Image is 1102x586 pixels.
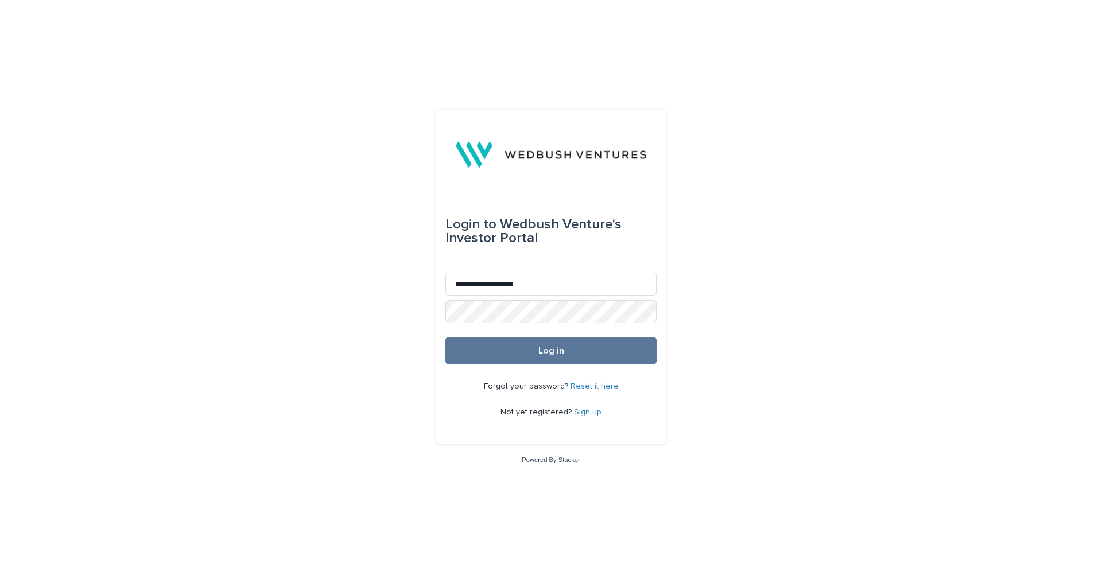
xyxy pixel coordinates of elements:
[445,218,496,231] span: Login to
[571,382,619,390] a: Reset it here
[574,408,602,416] a: Sign up
[500,408,574,416] span: Not yet registered?
[456,137,646,172] img: nk25jNCNQGaduxShKN5v
[538,346,564,355] span: Log in
[522,456,580,463] a: Powered By Stacker
[445,337,657,364] button: Log in
[445,208,657,254] div: Wedbush Venture's Investor Portal
[484,382,571,390] span: Forgot your password?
